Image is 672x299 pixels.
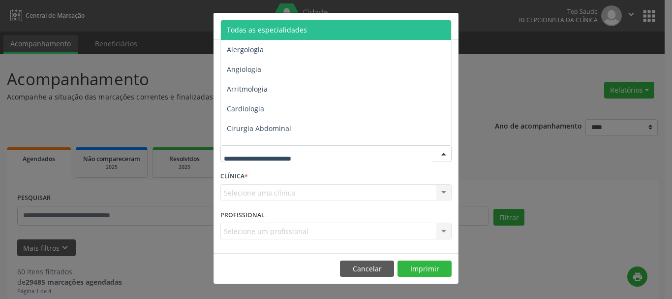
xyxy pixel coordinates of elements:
span: Cirurgia Bariatrica [227,143,287,153]
button: Cancelar [340,261,394,277]
span: Cardiologia [227,104,264,113]
label: PROFISSIONAL [220,207,265,223]
span: Cirurgia Abdominal [227,124,291,133]
h5: Relatório de agendamentos [220,20,333,33]
span: Alergologia [227,45,264,54]
span: Angiologia [227,65,261,74]
span: Todas as especialidades [227,25,307,34]
button: Close [439,13,458,37]
button: Imprimir [397,261,452,277]
label: CLÍNICA [220,169,248,184]
span: Arritmologia [227,84,268,94]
